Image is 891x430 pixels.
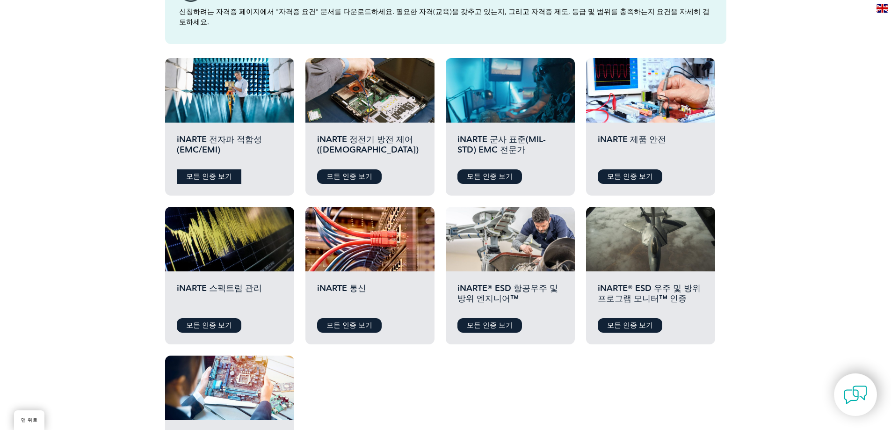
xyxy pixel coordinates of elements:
font: iNARTE 스펙트럼 관리 [177,283,262,293]
font: iNARTE® ESD 우주 및 방위 프로그램 모니터™ 인증 [598,283,701,304]
font: 모든 인증 보기 [467,172,513,181]
a: 모든 인증 보기 [317,318,382,333]
a: 모든 인증 보기 [598,169,662,184]
a: 모든 인증 보기 [317,169,382,184]
a: 모든 인증 보기 [598,318,662,333]
font: 맨 위로 [21,417,37,423]
a: 모든 인증 보기 [177,169,241,184]
font: iNARTE 통신 [317,283,366,293]
a: 맨 위로 [14,410,44,430]
a: 모든 인증 보기 [177,318,241,333]
font: 신청하려는 자격증 페이지에서 "자격증 요건" 문서를 다운로드하세요. 필요한 자격(교육)을 갖추고 있는지, 그리고 자격증 제도, 등급 및 범위를 충족하는지 요건을 자세히 검토하세요. [179,7,710,26]
img: en [877,4,888,13]
img: contact-chat.png [844,383,867,407]
font: iNARTE 군사 표준(MIL-STD) EMC 전문가 [457,134,546,155]
a: 모든 인증 보기 [457,169,522,184]
font: 모든 인증 보기 [186,172,232,181]
font: iNARTE® ESD 항공우주 및 방위 엔지니어™ [457,283,558,304]
font: 모든 인증 보기 [607,172,653,181]
font: iNARTE 제품 안전 [598,134,666,145]
font: 모든 인증 보기 [326,172,372,181]
a: 모든 인증 보기 [457,318,522,333]
font: iNARTE 전자파 적합성(EMC/EMI) [177,134,262,155]
font: 모든 인증 보기 [467,321,513,329]
font: iNARTE 정전기 방전 제어([DEMOGRAPHIC_DATA]) [317,134,419,155]
font: 모든 인증 보기 [186,321,232,329]
font: 모든 인증 보기 [326,321,372,329]
font: 모든 인증 보기 [607,321,653,329]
